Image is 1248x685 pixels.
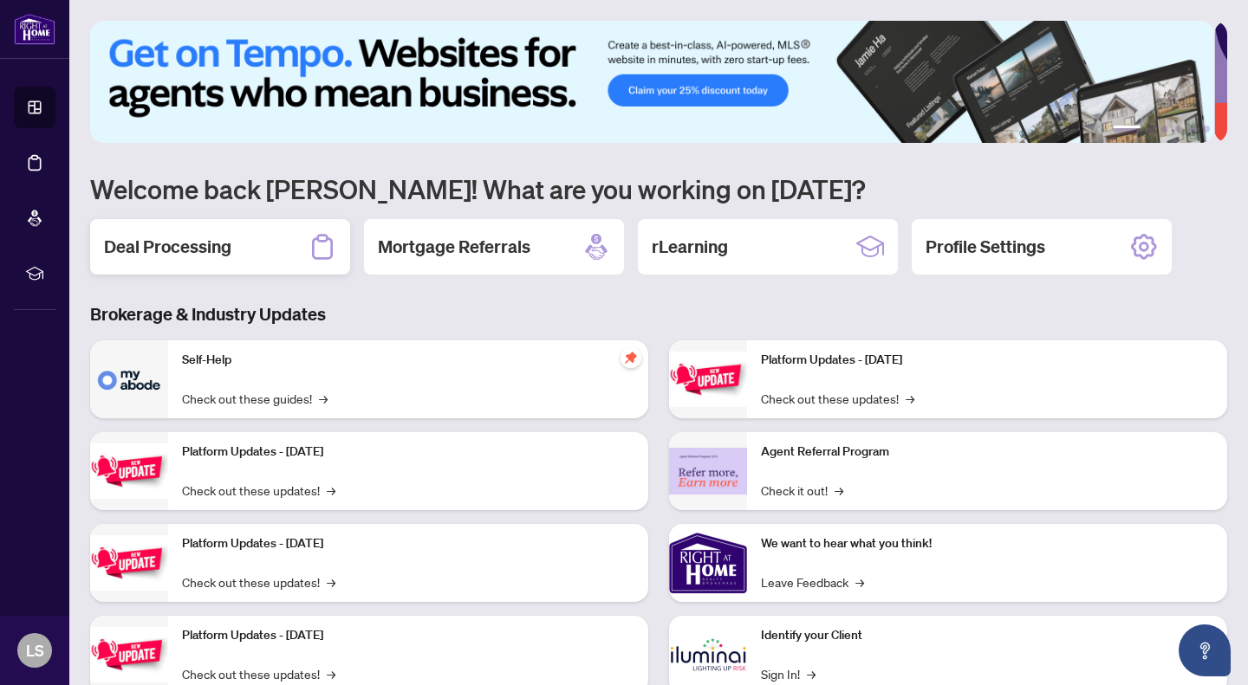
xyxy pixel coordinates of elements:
[182,664,335,683] a: Check out these updates!→
[761,351,1213,370] p: Platform Updates - [DATE]
[319,389,328,408] span: →
[327,572,335,591] span: →
[90,21,1214,143] img: Slide 0
[90,535,168,590] img: Platform Updates - July 21, 2025
[835,481,843,500] span: →
[761,534,1213,553] p: We want to hear what you think!
[327,481,335,500] span: →
[90,627,168,682] img: Platform Updates - July 8, 2025
[327,664,335,683] span: →
[761,443,1213,462] p: Agent Referral Program
[1175,126,1182,132] button: 4
[182,443,634,462] p: Platform Updates - [DATE]
[1147,126,1154,132] button: 2
[669,352,747,406] img: Platform Updates - June 23, 2025
[14,13,55,45] img: logo
[855,572,864,591] span: →
[26,638,44,662] span: LS
[182,351,634,370] p: Self-Help
[90,340,168,418] img: Self-Help
[1161,126,1168,132] button: 3
[182,572,335,591] a: Check out these updates!→
[90,443,168,498] img: Platform Updates - September 16, 2025
[182,626,634,645] p: Platform Updates - [DATE]
[807,664,816,683] span: →
[621,347,641,368] span: pushpin
[1179,624,1231,676] button: Open asap
[669,448,747,495] img: Agent Referral Program
[761,572,864,591] a: Leave Feedback→
[652,235,728,259] h2: rLearning
[906,389,914,408] span: →
[90,302,1227,326] h3: Brokerage & Industry Updates
[761,481,843,500] a: Check it out!→
[761,664,816,683] a: Sign In!→
[182,534,634,553] p: Platform Updates - [DATE]
[90,172,1227,205] h1: Welcome back [PERSON_NAME]! What are you working on [DATE]?
[669,524,747,602] img: We want to hear what you think!
[1203,126,1210,132] button: 6
[182,481,335,500] a: Check out these updates!→
[761,389,914,408] a: Check out these updates!→
[378,235,530,259] h2: Mortgage Referrals
[1113,126,1141,132] button: 1
[104,235,231,259] h2: Deal Processing
[926,235,1045,259] h2: Profile Settings
[761,626,1213,645] p: Identify your Client
[1189,126,1196,132] button: 5
[182,389,328,408] a: Check out these guides!→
